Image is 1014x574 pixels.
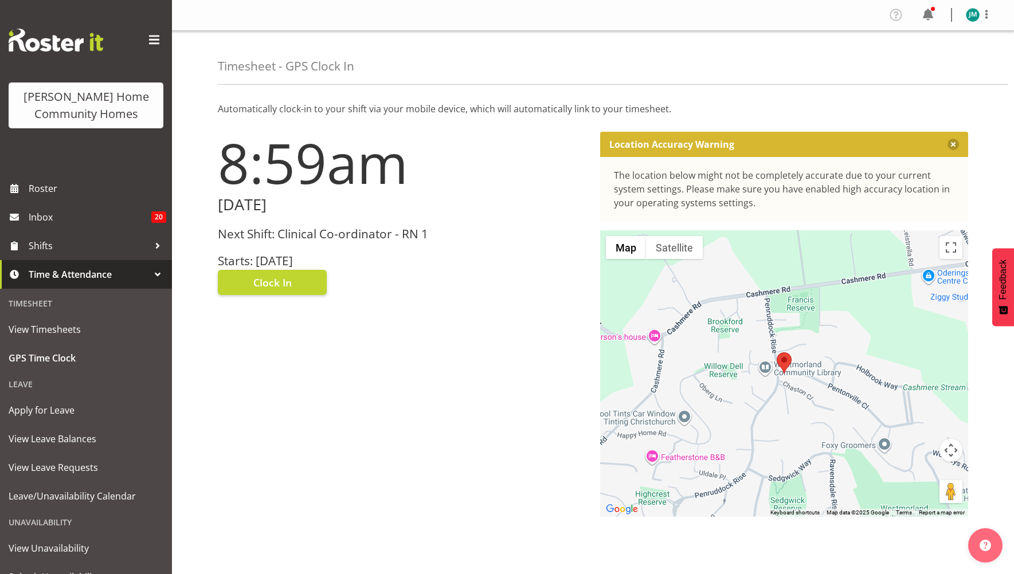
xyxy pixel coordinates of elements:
[9,459,163,476] span: View Leave Requests
[966,8,980,22] img: johanna-molina8557.jpg
[3,534,169,563] a: View Unavailability
[29,209,151,226] span: Inbox
[3,510,169,534] div: Unavailability
[3,453,169,482] a: View Leave Requests
[20,88,152,123] div: [PERSON_NAME] Home Community Homes
[939,439,962,462] button: Map camera controls
[980,540,991,551] img: help-xxl-2.png
[9,29,103,52] img: Rosterit website logo
[218,132,586,194] h1: 8:59am
[3,372,169,396] div: Leave
[609,139,734,150] p: Location Accuracy Warning
[218,196,586,214] h2: [DATE]
[992,248,1014,326] button: Feedback - Show survey
[939,236,962,259] button: Toggle fullscreen view
[896,509,912,516] a: Terms (opens in new tab)
[151,211,166,223] span: 20
[3,396,169,424] a: Apply for Leave
[9,430,163,447] span: View Leave Balances
[9,349,163,367] span: GPS Time Clock
[614,168,955,210] div: The location below might not be completely accurate due to your current system settings. Please m...
[218,227,586,241] h3: Next Shift: Clinical Co-ordinator - RN 1
[29,180,166,197] span: Roster
[603,502,641,517] a: Open this area in Google Maps (opens a new window)
[218,254,586,268] h3: Starts: [DATE]
[218,270,327,295] button: Clock In
[3,292,169,315] div: Timesheet
[998,260,1008,300] span: Feedback
[646,236,703,259] button: Show satellite imagery
[3,482,169,510] a: Leave/Unavailability Calendar
[3,315,169,344] a: View Timesheets
[919,509,965,516] a: Report a map error
[9,402,163,419] span: Apply for Leave
[603,502,641,517] img: Google
[9,487,163,505] span: Leave/Unavailability Calendar
[9,321,163,338] span: View Timesheets
[218,60,354,73] h4: Timesheet - GPS Clock In
[29,237,149,254] span: Shifts
[948,139,959,150] button: Close message
[29,266,149,283] span: Time & Attendance
[3,344,169,372] a: GPS Time Clock
[253,275,292,290] span: Clock In
[218,102,968,116] p: Automatically clock-in to your shift via your mobile device, which will automatically link to you...
[939,480,962,503] button: Drag Pegman onto the map to open Street View
[827,509,889,516] span: Map data ©2025 Google
[770,509,820,517] button: Keyboard shortcuts
[3,424,169,453] a: View Leave Balances
[9,540,163,557] span: View Unavailability
[606,236,646,259] button: Show street map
